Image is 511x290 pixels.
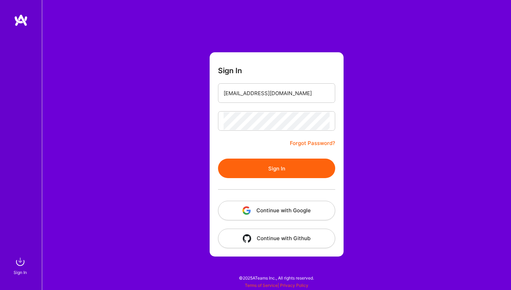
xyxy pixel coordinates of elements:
[242,206,251,215] img: icon
[224,84,330,102] input: Email...
[14,269,27,276] div: Sign In
[280,283,308,288] a: Privacy Policy
[42,269,511,287] div: © 2025 ATeams Inc., All rights reserved.
[218,229,335,248] button: Continue with Github
[218,66,242,75] h3: Sign In
[243,234,251,243] img: icon
[13,255,27,269] img: sign in
[15,255,27,276] a: sign inSign In
[245,283,308,288] span: |
[290,139,335,147] a: Forgot Password?
[245,283,278,288] a: Terms of Service
[14,14,28,26] img: logo
[218,201,335,220] button: Continue with Google
[218,159,335,178] button: Sign In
